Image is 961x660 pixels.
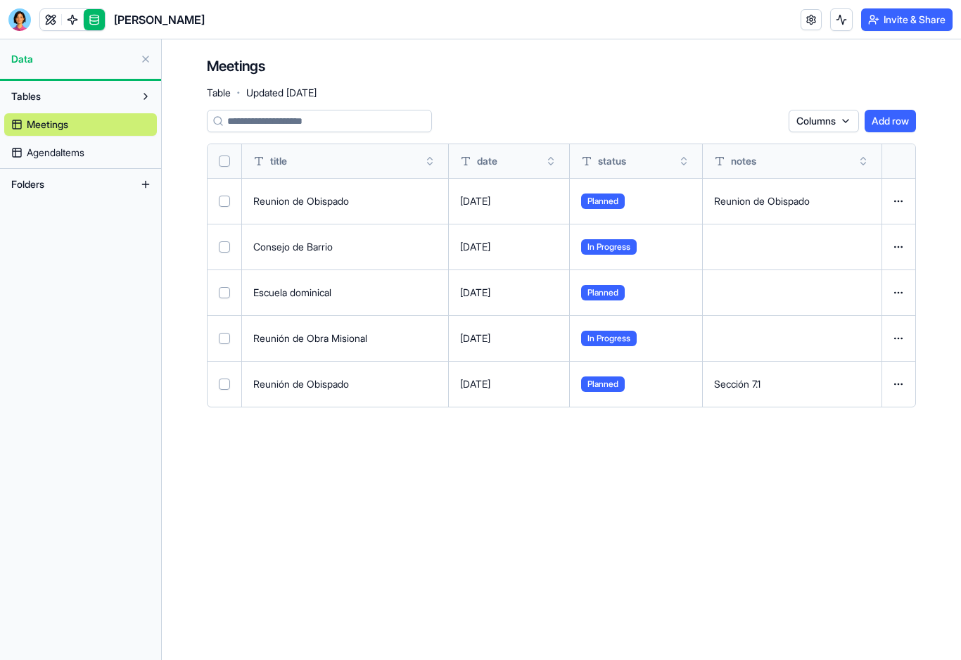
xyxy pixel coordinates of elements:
button: Select row [219,241,230,253]
a: Meetings [4,113,157,136]
button: Open menu [887,373,910,395]
p: [DATE] [460,194,558,208]
p: [DATE] [460,377,558,391]
span: Data [11,52,134,66]
button: Folders [4,173,134,196]
button: Select all [219,156,230,167]
button: Toggle sort [423,154,437,168]
span: date [477,154,497,168]
p: Consejo de Barrio [253,240,437,254]
button: Columns [789,110,859,132]
button: Select row [219,379,230,390]
p: Reunión de Obispado [253,377,437,391]
button: Open menu [887,236,910,258]
span: Table [207,86,231,100]
h4: Meetings [207,56,265,76]
span: Folders [11,177,44,191]
button: Select row [219,287,230,298]
p: Sección 7.1 [714,377,870,391]
span: In Progress [581,331,637,346]
span: In Progress [581,239,637,255]
button: Toggle sort [677,154,691,168]
p: Reunión de Obra Misional [253,331,437,345]
p: [DATE] [460,286,558,300]
span: Updated [DATE] [246,86,317,100]
a: AgendaItems [4,141,157,164]
p: [DATE] [460,240,558,254]
p: [DATE] [460,331,558,345]
button: Toggle sort [544,154,558,168]
button: Select row [219,333,230,344]
span: Tables [11,89,41,103]
span: [PERSON_NAME] [114,11,205,28]
p: Reunion de Obispado [714,194,870,208]
button: Open menu [887,327,910,350]
span: Planned [581,285,625,300]
button: Add row [865,110,916,132]
span: · [236,82,241,104]
span: Planned [581,193,625,209]
button: Select row [219,196,230,207]
span: notes [731,154,756,168]
span: Meetings [27,118,68,132]
span: AgendaItems [27,146,84,160]
button: Tables [4,85,134,108]
button: Invite & Share [861,8,953,31]
span: status [598,154,626,168]
span: Planned [581,376,625,392]
button: Toggle sort [856,154,870,168]
p: Escuela dominical [253,286,437,300]
button: Open menu [887,190,910,212]
p: Reunion de Obispado [253,194,437,208]
span: title [270,154,287,168]
button: Open menu [887,281,910,304]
